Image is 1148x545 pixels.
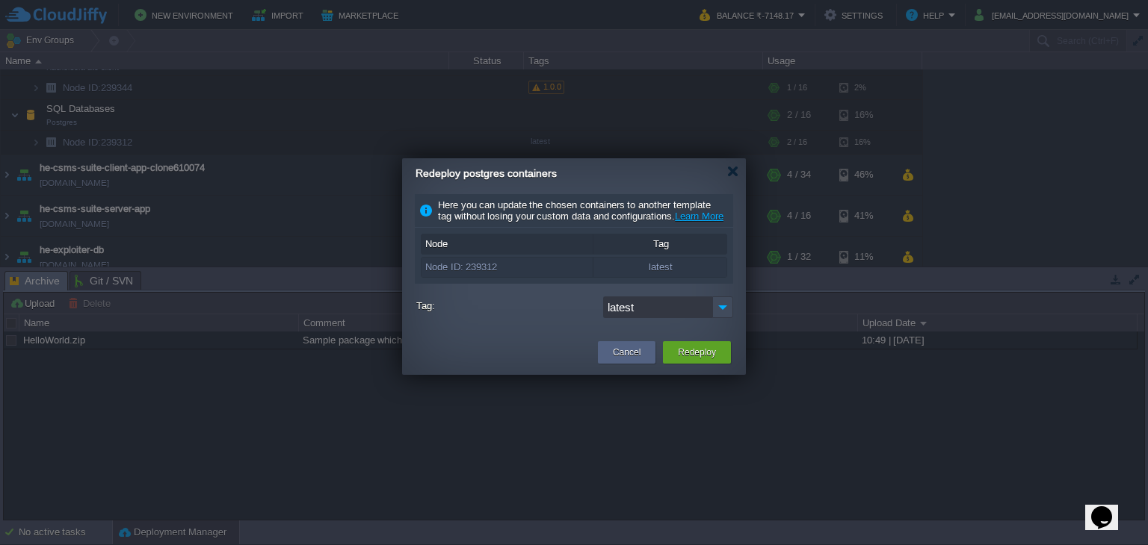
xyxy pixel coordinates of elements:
[593,234,728,254] div: Tag
[1085,485,1133,530] iframe: chat widget
[675,211,723,222] a: Learn More
[422,258,593,277] div: Node ID: 239312
[416,296,599,315] label: Tag:
[613,345,641,360] button: Cancel
[415,194,733,228] div: Here you can update the chosen containers to another template tag without losing your custom data...
[678,345,716,360] button: Redeploy
[593,258,728,277] div: latest
[416,167,557,179] span: Redeploy postgres containers
[422,234,593,254] div: Node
